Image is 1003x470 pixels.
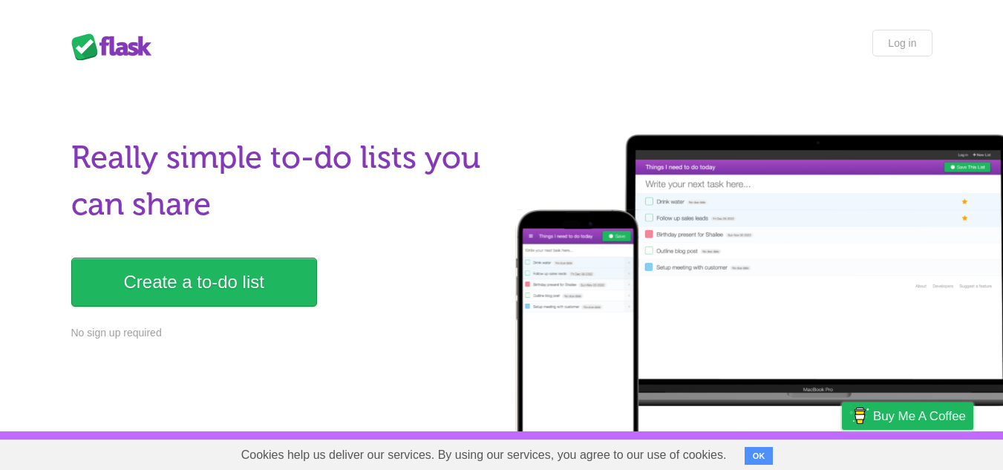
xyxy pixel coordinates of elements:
[71,258,317,307] a: Create a to-do list
[745,447,774,465] button: OK
[842,402,973,430] a: Buy me a coffee
[849,403,869,428] img: Buy me a coffee
[71,33,160,60] div: Flask Lists
[873,403,966,429] span: Buy me a coffee
[226,440,742,470] span: Cookies help us deliver our services. By using our services, you agree to our use of cookies.
[71,325,493,341] p: No sign up required
[71,134,493,228] h1: Really simple to-do lists you can share
[872,30,932,56] a: Log in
